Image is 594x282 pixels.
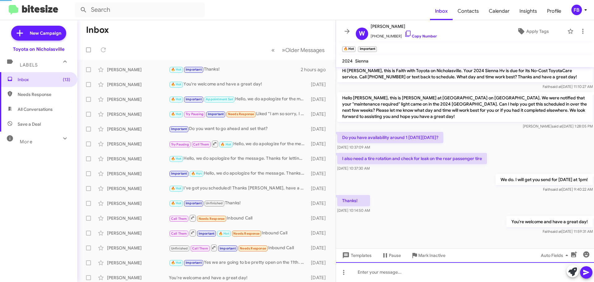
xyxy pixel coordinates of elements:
[240,246,266,250] span: Needs Response
[171,82,182,86] span: 🔥 Hot
[107,230,169,236] div: [PERSON_NAME]
[552,124,562,128] span: said at
[107,185,169,192] div: [PERSON_NAME]
[18,76,70,83] span: Inbox
[171,97,182,101] span: 🔥 Hot
[171,142,189,146] span: Try Pausing
[551,229,562,234] span: said at
[271,46,275,54] span: «
[389,250,401,261] span: Pause
[430,2,453,20] span: Inbox
[308,260,331,266] div: [DATE]
[169,125,308,132] div: Do you want to go ahead and set that?
[496,174,593,185] p: We do. I will get you send for [DATE] at 1pm!
[541,250,570,261] span: Auto Fields
[199,232,215,236] span: Important
[171,171,187,176] span: Important
[228,112,254,116] span: Needs Response
[308,185,331,192] div: [DATE]
[171,232,187,236] span: Call Them
[551,187,562,192] span: said at
[337,92,593,122] p: Hello [PERSON_NAME], this is [PERSON_NAME] at [GEOGRAPHIC_DATA] on [GEOGRAPHIC_DATA]. We were not...
[171,127,187,131] span: Important
[359,29,365,39] span: W
[107,215,169,221] div: [PERSON_NAME]
[337,166,370,171] span: [DATE] 10:37:30 AM
[453,2,484,20] a: Contacts
[171,217,187,221] span: Call Them
[169,170,308,177] div: Hello, we do apologize for the message. Thanks for letting us know, we will update our records! H...
[171,261,182,265] span: 🔥 Hot
[308,215,331,221] div: [DATE]
[308,126,331,132] div: [DATE]
[337,132,443,143] p: Do you have availability around 1 [DATE][DATE]?
[278,44,328,56] button: Next
[169,155,308,162] div: Hello, we do apologize for the message. Thanks for letting us know, we will update our records! H...
[171,67,182,72] span: 🔥 Hot
[107,67,169,73] div: [PERSON_NAME]
[171,186,182,190] span: 🔥 Hot
[107,96,169,102] div: [PERSON_NAME]
[169,96,308,103] div: Hello, we do apologize for the message. Thanks for letting us know, we will update our records! H...
[186,67,202,72] span: Important
[107,200,169,206] div: [PERSON_NAME]
[526,26,549,37] span: Apply Tags
[199,217,225,221] span: Needs Response
[169,214,308,222] div: Inbound Call
[501,26,564,37] button: Apply Tags
[86,25,109,35] h1: Inbox
[107,245,169,251] div: [PERSON_NAME]
[169,111,308,118] div: Liked “I am so sorry, I didn't not realize you were on my list. I will update our records!”
[371,30,437,39] span: [PHONE_NUMBER]
[107,81,169,88] div: [PERSON_NAME]
[18,121,41,127] span: Save a Deal
[571,5,582,15] div: FB
[308,171,331,177] div: [DATE]
[107,171,169,177] div: [PERSON_NAME]
[169,259,308,266] div: Yes we are going to be pretty open on the 11th. What is the best time for you?
[169,66,301,73] div: Thanks!
[514,2,542,20] a: Insights
[341,250,372,261] span: Templates
[336,250,377,261] button: Templates
[63,76,70,83] span: (13)
[543,187,593,192] span: Faith [DATE] 9:40:22 AM
[13,46,65,52] div: Toyota on Nicholasville
[337,145,370,150] span: [DATE] 10:37:09 AM
[308,141,331,147] div: [DATE]
[377,250,406,261] button: Pause
[308,275,331,281] div: [DATE]
[342,46,355,52] small: 🔥 Hot
[301,67,331,73] div: 2 hours ago
[107,275,169,281] div: [PERSON_NAME]
[506,216,593,227] p: You're welcome and have a great day!
[268,44,328,56] nav: Page navigation example
[566,5,587,15] button: FB
[418,250,445,261] span: Mark Inactive
[308,245,331,251] div: [DATE]
[282,46,285,54] span: »
[285,47,325,54] span: Older Messages
[192,246,208,250] span: Call Them
[308,81,331,88] div: [DATE]
[75,2,205,17] input: Search
[337,208,370,213] span: [DATE] 10:14:50 AM
[171,201,182,205] span: 🔥 Hot
[536,250,575,261] button: Auto Fields
[169,229,308,237] div: Inbound Call
[107,126,169,132] div: [PERSON_NAME]
[337,65,593,82] p: Hi [PERSON_NAME], this is Faith with Toyota on Nicholasville. Your 2024 Sienna Hv is due for its ...
[206,97,233,101] span: Appointment Set
[18,106,53,112] span: All Conversations
[169,185,308,192] div: I've got you scheduled! Thanks [PERSON_NAME], have a great day!
[542,2,566,20] span: Profile
[551,84,562,89] span: said at
[107,156,169,162] div: [PERSON_NAME]
[308,111,331,117] div: [DATE]
[20,62,38,68] span: Labels
[337,153,487,164] p: I also need a tire rotation and check for leak on the rear passenger tire
[406,250,450,261] button: Mark Inactive
[169,244,308,252] div: Inbound Call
